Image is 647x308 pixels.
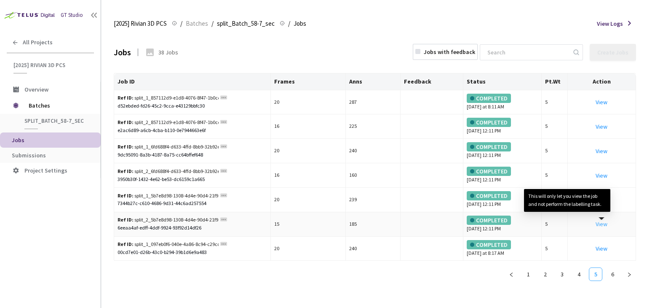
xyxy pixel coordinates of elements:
td: 5 [542,90,568,115]
b: Ref ID: [118,95,134,101]
span: left [509,272,514,277]
span: [2025] Rivian 3D PCS [114,19,167,29]
a: 6 [606,268,619,281]
td: 287 [346,90,401,115]
div: split_2_5b7e8d98-1308-4d4e-90d4-21f953225d69 [118,216,219,224]
td: 240 [346,237,401,261]
th: Action [568,73,636,90]
div: split_1_857112d9-e1d8-4076-8f47-1b0cc5425463 [118,94,219,102]
li: 2 [538,267,552,281]
span: Project Settings [24,167,67,174]
a: 5 [589,268,602,281]
td: 20 [271,188,346,212]
a: 3 [556,268,568,281]
div: 6eeaa4af-edff-4ddf-9924-93f92d14df26 [118,224,267,232]
span: Jobs [12,136,24,144]
td: 20 [271,139,346,163]
div: [DATE] 12:11 PM [467,118,538,135]
td: 225 [346,114,401,139]
a: View [596,172,607,179]
li: 3 [555,267,569,281]
td: 15 [271,212,346,237]
li: 4 [572,267,586,281]
div: COMPLETED [467,94,511,103]
span: All Projects [23,39,53,46]
th: Feedback [401,73,463,90]
li: Next Page [623,267,636,281]
div: COMPLETED [467,167,511,176]
b: Ref ID: [118,216,134,223]
span: Submissions [12,151,46,159]
a: View [596,245,607,252]
a: 1 [522,268,535,281]
th: Job ID [114,73,271,90]
td: 185 [346,212,401,237]
td: 240 [346,139,401,163]
b: Ref ID: [118,241,134,247]
td: 16 [271,163,346,188]
div: split_2_6fd688f4-d633-4ffd-8bb9-32b92efe9213 [118,168,219,176]
div: GT Studio [61,11,83,19]
div: split_1_6fd688f4-d633-4ffd-8bb9-32b92efe9213 [118,143,219,151]
span: [2025] Rivian 3D PCS [13,62,89,69]
input: Search [482,45,572,60]
div: Jobs [114,46,131,59]
span: Overview [24,86,48,93]
th: Anns [346,73,401,90]
span: split_Batch_58-7_sec [24,117,87,124]
div: COMPLETED [467,240,511,249]
li: 1 [521,267,535,281]
b: Ref ID: [118,192,134,199]
td: 5 [542,237,568,261]
div: 00cd7e01-d26b-43c0-b294-39b1d6e9a483 [118,249,267,257]
li: / [288,19,290,29]
div: COMPLETED [467,191,511,200]
div: Create Jobs [597,49,628,56]
div: e2ac6d89-a6cb-4cba-b110-0e7944663e6f [118,127,267,135]
th: Frames [271,73,346,90]
div: [DATE] at 8:17 AM [467,240,538,257]
div: d52ebded-fd26-45c2-9cca-e43129bbfc30 [118,102,267,110]
a: View [596,98,607,106]
div: COMPLETED [467,216,511,225]
td: 5 [542,139,568,163]
a: View [596,147,607,155]
td: 239 [346,188,401,212]
li: / [211,19,214,29]
b: Ref ID: [118,168,134,174]
td: 20 [271,90,346,115]
div: [DATE] 12:11 PM [467,216,538,233]
a: View [596,123,607,130]
span: Jobs [294,19,306,29]
td: 5 [542,163,568,188]
b: Ref ID: [118,143,134,150]
button: left [505,267,518,281]
td: 20 [271,237,346,261]
a: Batches [184,19,210,28]
div: split_1_097eb0f6-040e-4a86-8c94-c29cddd74126 [118,240,219,249]
li: 6 [606,267,619,281]
th: Status [463,73,542,90]
th: Pt.Wt [542,73,568,90]
div: 38 Jobs [158,48,178,57]
span: right [627,272,632,277]
button: right [623,267,636,281]
div: 7344b27c-c610-4686-9d31-44c6ad257554 [118,200,267,208]
a: 4 [572,268,585,281]
span: View Logs [597,19,623,28]
span: split_Batch_58-7_sec [217,19,275,29]
td: 5 [542,114,568,139]
div: COMPLETED [467,118,511,127]
div: 3950b30f-1432-4e62-be53-dc6159c1a665 [118,176,267,184]
a: 2 [539,268,551,281]
div: [DATE] 12:11 PM [467,142,538,159]
div: [DATE] 12:11 PM [467,191,538,208]
div: Jobs with feedback [424,47,475,57]
div: [DATE] 12:11 PM [467,167,538,184]
span: Batches [29,97,86,114]
div: split_2_857112d9-e1d8-4076-8f47-1b0cc5425463 [118,119,219,127]
div: 9dc95091-8a3b-4187-8a75-cc64bffef648 [118,151,267,159]
span: Batches [186,19,208,29]
td: 160 [346,163,401,188]
div: [DATE] at 8:11 AM [467,94,538,111]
